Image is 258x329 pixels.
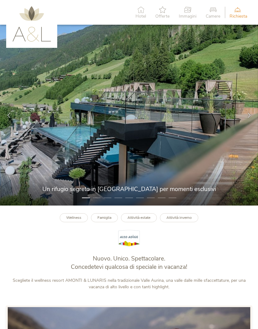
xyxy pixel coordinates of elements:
img: Alto Adige [118,230,140,247]
img: AMONTI & LUNARIS Wellnessresort [12,6,51,42]
span: Nuovo. Unico. Spettacolare. [93,255,165,263]
b: Wellness [66,215,81,220]
a: Attività inverno [160,213,198,222]
span: Hotel [135,14,146,19]
a: Wellness [60,213,88,222]
p: Scegliete il wellness resort AMONTI & LUNARIS nella tradizionale Valle Aurina, una valle dalle mi... [12,277,246,290]
b: Attività inverno [166,215,192,220]
span: Camere [206,14,220,19]
span: Richiesta [230,14,247,19]
a: Famiglia [91,213,118,222]
span: Offerte [155,14,170,19]
a: Attività estate [121,213,157,222]
b: Famiglia [97,215,111,220]
span: Immagini [179,14,196,19]
b: Attività estate [127,215,150,220]
span: Concedetevi qualcosa di speciale in vacanza! [71,263,187,271]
